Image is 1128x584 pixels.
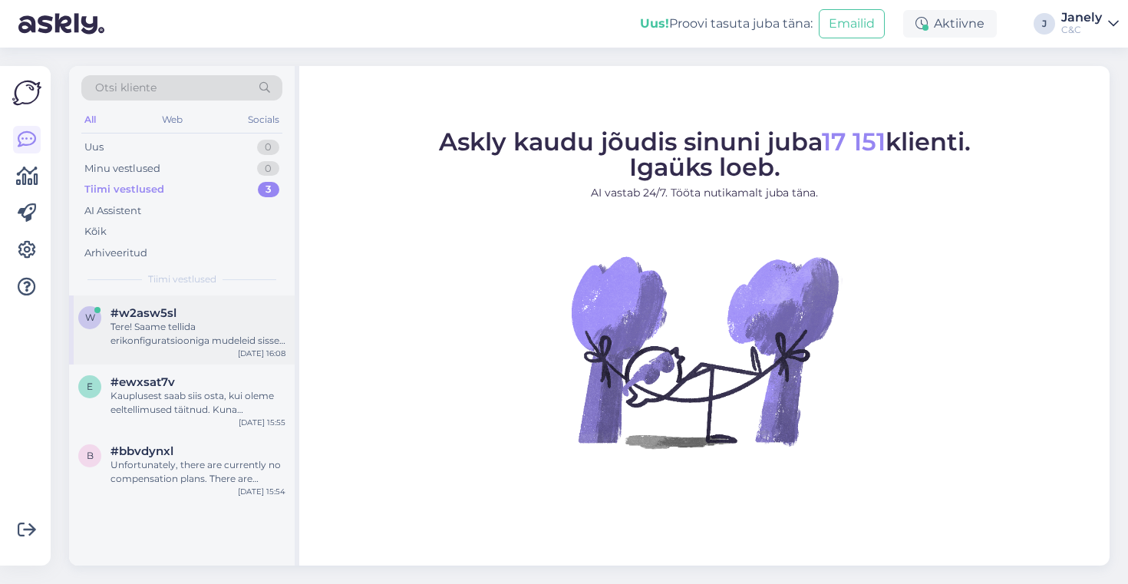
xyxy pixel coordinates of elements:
[81,110,99,130] div: All
[822,127,886,157] span: 17 151
[87,450,94,461] span: b
[110,320,285,348] div: Tere! Saame tellida erikonfiguratsiooniga mudeleid sisse, sellisel juhul [PERSON_NAME] vähemalt 5...
[640,15,813,33] div: Proovi tasuta juba täna:
[640,16,669,31] b: Uus!
[110,306,176,320] span: #w2asw5sl
[1034,13,1055,35] div: J
[159,110,186,130] div: Web
[110,375,175,389] span: #ewxsat7v
[84,246,147,261] div: Arhiveeritud
[85,312,95,323] span: w
[238,348,285,359] div: [DATE] 16:08
[84,161,160,177] div: Minu vestlused
[84,224,107,239] div: Kõik
[257,140,279,155] div: 0
[1061,24,1102,36] div: C&C
[110,458,285,486] div: Unfortunately, there are currently no compensation plans. There are hundreds of customers who hav...
[110,444,173,458] span: #bbvdynxl
[148,272,216,286] span: Tiimi vestlused
[110,389,285,417] div: Kauplusest saab siis osta, kui oleme eeltellimused täitnud. Kuna eeltellimusi lisandub igapäevase...
[257,161,279,177] div: 0
[84,203,141,219] div: AI Assistent
[95,80,157,96] span: Otsi kliente
[258,182,279,197] div: 3
[439,185,971,201] p: AI vastab 24/7. Tööta nutikamalt juba täna.
[239,417,285,428] div: [DATE] 15:55
[1061,12,1102,24] div: Janely
[87,381,93,392] span: e
[84,140,104,155] div: Uus
[819,9,885,38] button: Emailid
[1061,12,1119,36] a: JanelyC&C
[238,486,285,497] div: [DATE] 15:54
[439,127,971,182] span: Askly kaudu jõudis sinuni juba klienti. Igaüks loeb.
[245,110,282,130] div: Socials
[566,213,843,490] img: No Chat active
[84,182,164,197] div: Tiimi vestlused
[12,78,41,107] img: Askly Logo
[903,10,997,38] div: Aktiivne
